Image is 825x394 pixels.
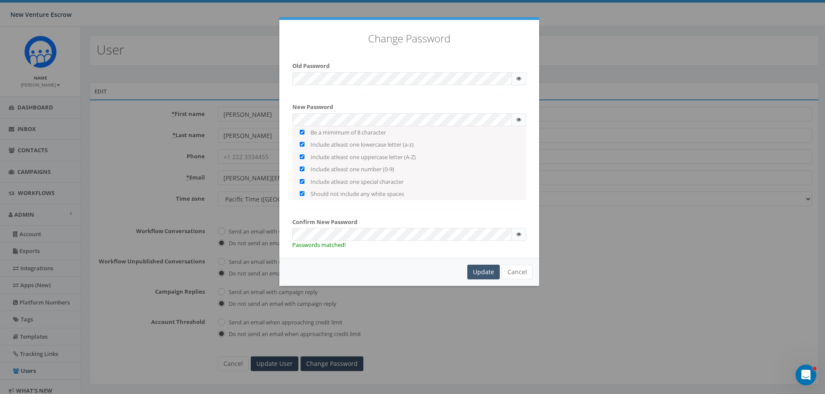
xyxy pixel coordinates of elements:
[467,265,500,279] div: Update
[311,165,394,173] label: Include atleast one number (0-9)
[311,128,386,137] label: Be a mimimum of 8 character
[292,218,357,226] label: Confirm New Password
[292,241,346,249] span: Passwords matched!
[311,141,414,149] label: Include atleast one lowercase letter (a-z)
[502,265,533,279] button: Cancel
[311,190,404,198] label: Should not include any white spaces
[311,153,416,161] label: Include atleast one uppercase letter (A-Z)
[311,178,404,186] label: Include atleast one special character
[292,33,526,44] h3: Change Password
[292,103,333,111] label: New Password
[796,365,816,385] iframe: Intercom live chat
[292,62,330,70] label: Old Password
